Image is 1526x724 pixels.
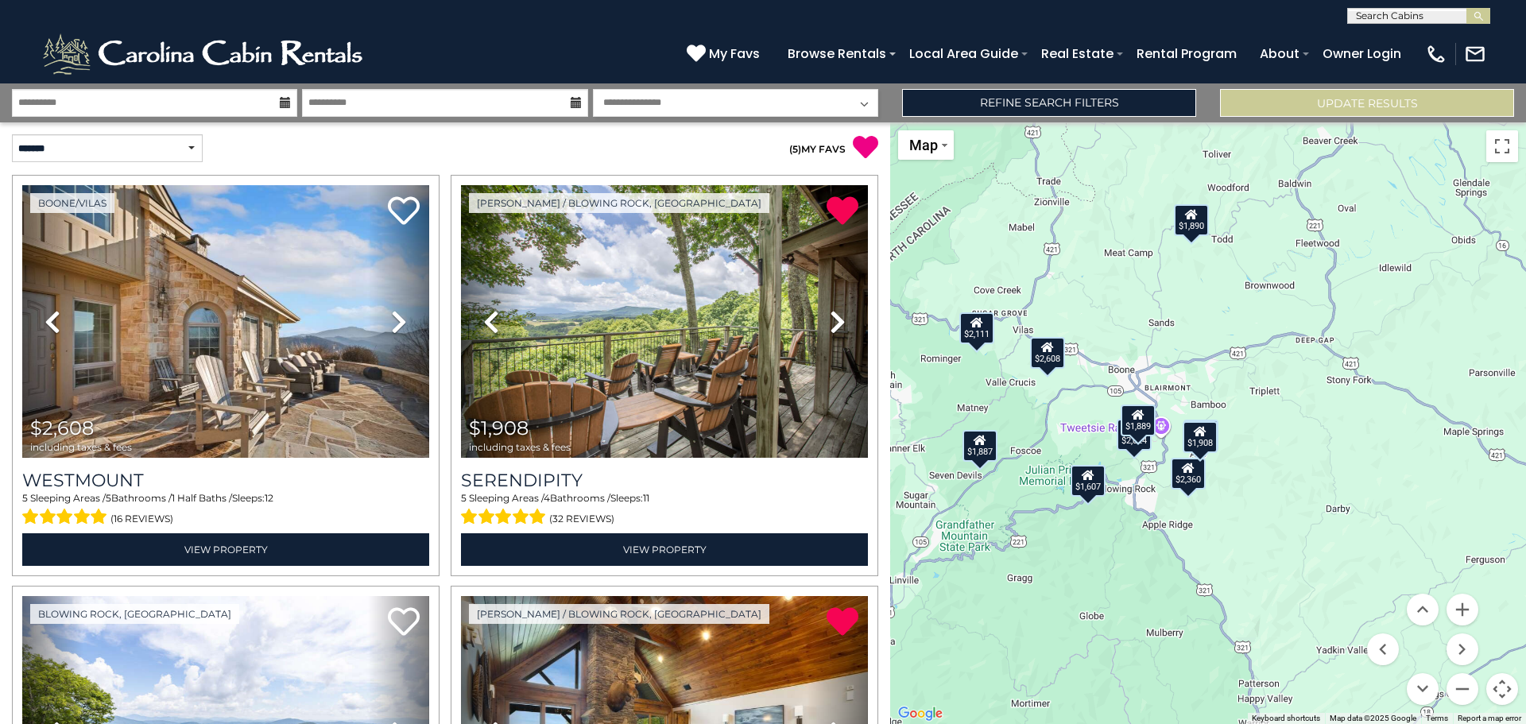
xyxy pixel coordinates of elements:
div: $1,887 [962,430,997,462]
span: 5 [461,492,467,504]
button: Change map style [898,130,954,160]
span: 5 [792,143,798,155]
a: Browse Rentals [780,40,894,68]
button: Map camera controls [1486,673,1518,705]
span: including taxes & fees [30,442,132,452]
a: Open this area in Google Maps (opens a new window) [894,703,947,724]
a: Remove from favorites [827,606,858,640]
button: Update Results [1220,89,1514,117]
a: View Property [461,533,868,566]
a: Westmount [22,470,429,491]
button: Move left [1367,633,1399,665]
a: Remove from favorites [827,195,858,229]
a: [PERSON_NAME] / Blowing Rock, [GEOGRAPHIC_DATA] [469,604,769,624]
span: (16 reviews) [110,509,173,529]
span: 5 [22,492,28,504]
a: Terms (opens in new tab) [1426,714,1448,722]
button: Move up [1407,594,1439,625]
div: $2,024 [1117,418,1152,450]
div: $2,360 [1171,458,1206,490]
span: ( ) [789,143,801,155]
a: Owner Login [1315,40,1409,68]
a: Local Area Guide [901,40,1026,68]
img: White-1-2.png [40,30,370,78]
div: $1,908 [1183,421,1218,453]
button: Move down [1407,673,1439,705]
div: $1,889 [1121,405,1156,436]
img: thumbnail_165554752.jpeg [22,185,429,458]
button: Move right [1447,633,1478,665]
img: Google [894,703,947,724]
div: Sleeping Areas / Bathrooms / Sleeps: [22,491,429,529]
div: $2,608 [1030,337,1065,369]
a: [PERSON_NAME] / Blowing Rock, [GEOGRAPHIC_DATA] [469,193,769,213]
div: $1,886 [1183,419,1218,451]
span: My Favs [709,44,760,64]
a: Boone/Vilas [30,193,114,213]
span: $2,608 [30,416,94,439]
img: thumbnail_163269292.jpeg [461,185,868,458]
img: phone-regular-white.png [1425,43,1447,65]
span: 5 [106,492,111,504]
a: Real Estate [1033,40,1121,68]
a: Rental Program [1129,40,1245,68]
a: Blowing Rock, [GEOGRAPHIC_DATA] [30,604,239,624]
a: Add to favorites [388,606,420,640]
button: Toggle fullscreen view [1486,130,1518,162]
a: Serendipity [461,470,868,491]
img: mail-regular-white.png [1464,43,1486,65]
a: (5)MY FAVS [789,143,846,155]
span: including taxes & fees [469,442,571,452]
div: $1,890 [1174,203,1209,235]
a: Add to favorites [388,195,420,229]
a: View Property [22,533,429,566]
button: Zoom out [1447,673,1478,705]
div: Sleeping Areas / Bathrooms / Sleeps: [461,491,868,529]
a: Report a map error [1458,714,1521,722]
button: Zoom in [1447,594,1478,625]
span: Map [909,137,938,153]
a: My Favs [687,44,764,64]
div: $2,111 [959,312,994,344]
span: Map data ©2025 Google [1330,714,1416,722]
span: 4 [544,492,550,504]
span: 11 [643,492,649,504]
a: About [1252,40,1307,68]
span: 1 Half Baths / [172,492,232,504]
div: $1,607 [1071,465,1106,497]
a: Refine Search Filters [902,89,1196,117]
button: Keyboard shortcuts [1252,713,1320,724]
span: 12 [265,492,273,504]
span: (32 reviews) [549,509,614,529]
span: $1,908 [469,416,529,439]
